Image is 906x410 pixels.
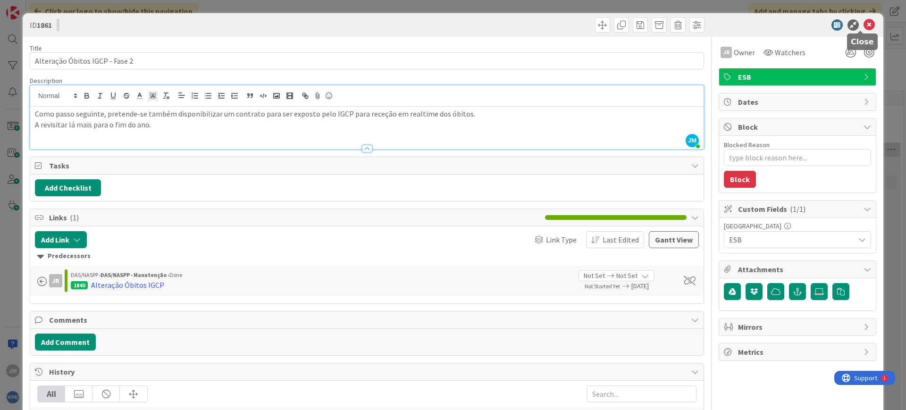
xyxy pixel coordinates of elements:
span: ESB [738,71,859,83]
span: ID [30,19,52,31]
input: Search... [587,385,696,402]
div: All [38,386,65,402]
label: Title [30,44,42,52]
span: Dates [738,96,859,108]
div: JR [49,274,62,287]
span: Attachments [738,264,859,275]
button: Add Checklist [35,179,101,196]
span: Tasks [49,160,687,171]
span: Description [30,76,62,85]
span: Support [20,1,43,13]
span: ( 1 ) [70,213,79,222]
div: JR [721,47,732,58]
span: Link Type [546,234,577,245]
span: JM [686,134,699,147]
button: Add Link [35,231,87,248]
p: Como passo seguinte, pretende-se também disponibilizar um contrato para ser exposto pelo IGCP par... [35,109,699,119]
button: Gantt View [649,231,699,248]
span: Custom Fields [738,203,859,215]
button: Last Edited [586,231,644,248]
span: Comments [49,314,687,326]
h5: Close [851,37,874,46]
button: Block [724,171,756,188]
span: Not Set [616,271,638,281]
span: Block [738,121,859,133]
div: 1 [49,4,51,11]
span: Metrics [738,346,859,358]
label: Blocked Reason [724,141,770,149]
input: type card name here... [30,52,704,69]
span: Not Started Yet [585,283,620,290]
div: Alteração Óbitos IGCP [91,279,164,291]
span: Mirrors [738,321,859,333]
div: Predecessors [37,251,696,261]
span: Watchers [775,47,805,58]
button: Add Comment [35,334,96,351]
b: 1861 [37,20,52,30]
div: [GEOGRAPHIC_DATA] [724,223,871,229]
span: [DATE] [631,281,673,291]
span: History [49,366,687,377]
span: DAS/NASPP › [71,271,101,278]
span: Last Edited [603,234,639,245]
div: 1840 [71,281,88,289]
span: Links [49,212,540,223]
b: DAS/NASPP - Manutenção › [101,271,169,278]
span: Not Set [584,271,605,281]
span: Done [169,271,182,278]
p: A revisitar lá mais para o fim do ano. [35,119,699,130]
span: ESB [729,233,850,246]
span: ( 1/1 ) [790,204,805,214]
span: Owner [734,47,755,58]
